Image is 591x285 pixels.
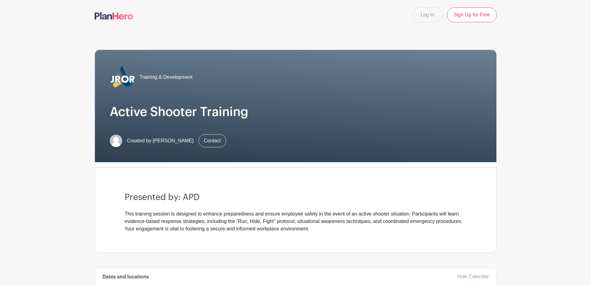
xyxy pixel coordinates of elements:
[110,135,122,147] img: default-ce2991bfa6775e67f084385cd625a349d9dcbb7a52a09fb2fda1e96e2d18dcdb.png
[127,137,194,145] span: Created by [PERSON_NAME]
[413,7,442,22] a: Log In
[102,274,149,280] h6: Dates and locations
[95,12,133,20] img: logo-507f7623f17ff9eddc593b1ce0a138ce2505c220e1c5a4e2b4648c50719b7d32.svg
[110,105,481,119] h1: Active Shooter Training
[199,134,226,147] a: Contact
[140,73,193,81] span: Training & Development
[110,65,135,90] img: 2023_COA_Horiz_Logo_PMS_BlueStroke%204.png
[447,7,496,22] a: Sign Up for Free
[125,192,467,203] h3: Presented by: APD
[457,274,489,279] a: Hide Calendar
[125,210,467,233] div: This training session is designed to enhance preparedness and ensure employee safety in the event...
